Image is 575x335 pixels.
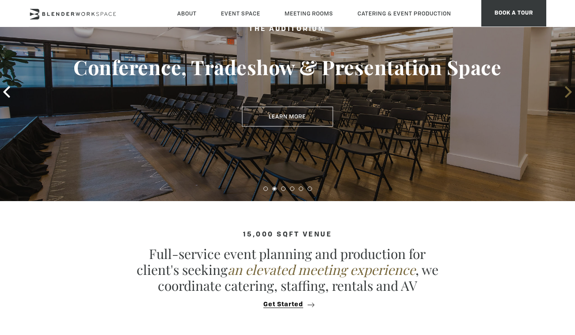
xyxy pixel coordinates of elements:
h2: The Auditorium [29,24,546,35]
span: Get Started [263,301,303,308]
em: an elevated meeting experience [228,261,415,278]
iframe: Chat Widget [416,211,575,335]
div: チャットウィジェット [416,211,575,335]
h3: Conference, Tradeshow & Presentation Space [29,55,546,80]
a: Learn More [242,107,333,127]
h4: 15,000 sqft venue [29,231,546,239]
button: Get Started [261,301,314,308]
p: Full-service event planning and production for client's seeking , we coordinate catering, staffin... [133,246,442,293]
